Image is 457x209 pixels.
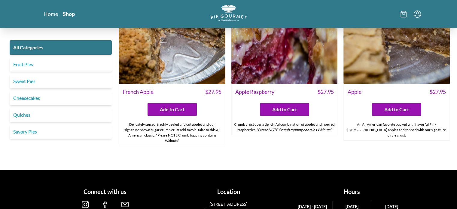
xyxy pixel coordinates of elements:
a: Savory Pies [10,124,112,139]
a: Logo [211,5,247,23]
span: Apple Raspberry [235,88,274,96]
img: facebook [102,201,109,208]
a: Cheesecakes [10,91,112,105]
img: instagram [82,201,89,208]
a: facebook [102,203,109,209]
a: Fruit Pies [10,57,112,72]
a: Sweet Pies [10,74,112,88]
a: email [121,203,129,209]
h1: Hours [293,187,411,196]
span: $ 27.95 [317,88,334,96]
button: Add to Cart [260,103,309,116]
div: An All American favorite packed with flavorful Pink [DEMOGRAPHIC_DATA] apples and topped with our... [344,119,449,140]
span: $ 27.95 [430,88,446,96]
div: Delicately spiced, freshly peeled and cut apples and our signature brown sugar crumb crust add sa... [119,119,225,146]
span: Apple [347,88,361,96]
span: Add to Cart [272,106,297,113]
a: Shop [63,10,75,17]
span: Add to Cart [160,106,184,113]
p: [STREET_ADDRESS] [199,201,258,207]
div: Crumb crust over a delightful combination of apples and ripe red raspberries. [232,119,337,135]
span: Add to Cart [384,106,409,113]
em: *Please NOTE Crumb topping contains Walnuts* [256,128,332,132]
span: French Apple [123,88,154,96]
button: Add to Cart [372,103,421,116]
h1: Connect with us [46,187,165,196]
a: All Categories [10,40,112,55]
a: Home [44,10,58,17]
button: Menu [414,11,421,18]
button: Add to Cart [148,103,197,116]
h1: Location [169,187,288,196]
img: email [121,201,129,208]
a: instagram [82,203,89,209]
span: $ 27.95 [205,88,221,96]
img: logo [211,5,247,21]
a: Quiches [10,108,112,122]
